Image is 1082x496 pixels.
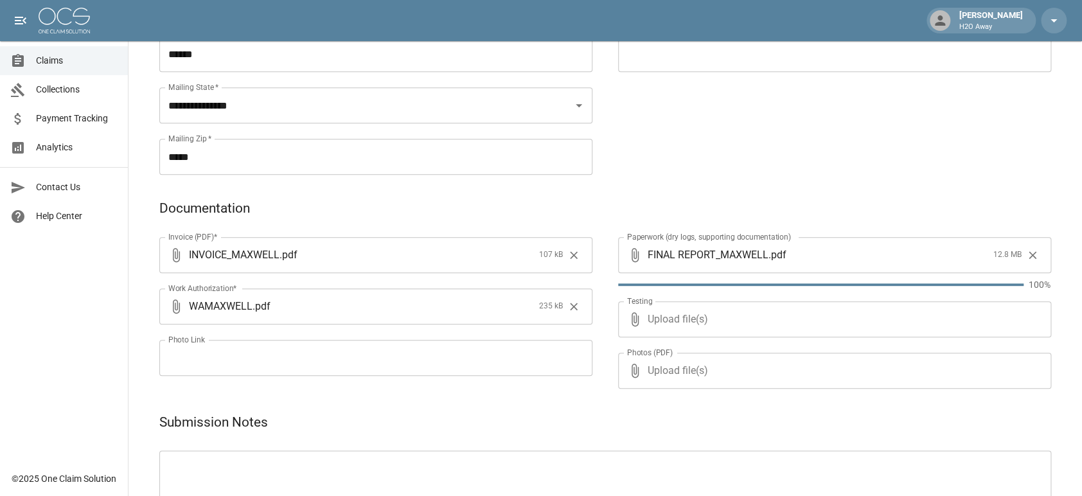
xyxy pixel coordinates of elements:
button: Clear [1023,245,1042,265]
span: 235 kB [539,300,563,313]
span: Collections [36,83,118,96]
button: Clear [564,297,583,316]
label: Photos (PDF) [627,347,673,358]
label: Work Authorization* [168,283,237,294]
span: 12.8 MB [993,249,1022,261]
span: WAMAXWELL [189,299,253,314]
img: ocs-logo-white-transparent.png [39,8,90,33]
span: FINAL REPORT_MAXWELL [648,247,768,262]
span: Payment Tracking [36,112,118,125]
span: Analytics [36,141,118,154]
span: Help Center [36,209,118,223]
label: Mailing State [168,82,218,93]
div: [PERSON_NAME] [954,9,1028,32]
div: © 2025 One Claim Solution [12,472,116,485]
span: Claims [36,54,118,67]
span: INVOICE_MAXWELL [189,247,279,262]
span: . pdf [768,247,786,262]
label: Photo Link [168,334,205,345]
button: open drawer [8,8,33,33]
p: H2O Away [959,22,1023,33]
label: Invoice (PDF)* [168,231,218,242]
p: 100% [1029,278,1051,291]
label: Testing [627,296,652,306]
span: Contact Us [36,181,118,194]
span: 107 kB [539,249,563,261]
span: Upload file(s) [648,353,1016,389]
label: Paperwork (dry logs, supporting documentation) [627,231,791,242]
button: Clear [564,245,583,265]
span: . pdf [279,247,297,262]
span: . pdf [253,299,270,314]
button: Open [570,96,588,114]
label: Mailing Zip [168,133,212,144]
span: Upload file(s) [648,301,1016,337]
